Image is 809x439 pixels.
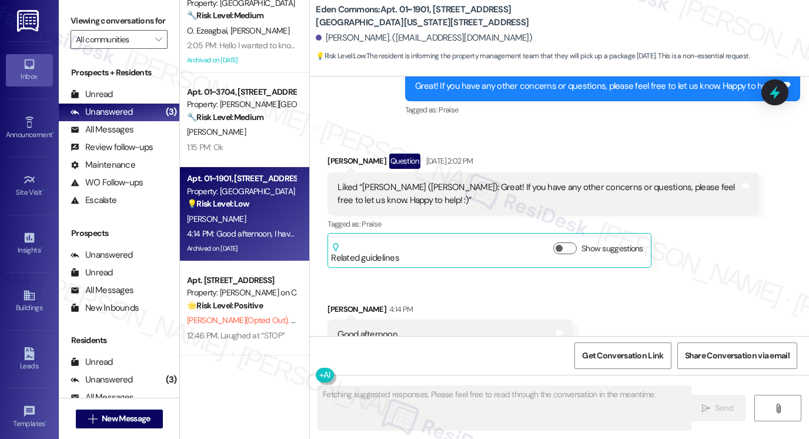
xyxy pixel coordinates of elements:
[187,228,475,239] div: 4:14 PM: Good afternoon, I have a package that I won't be able to pick up until [DATE].
[574,342,671,369] button: Get Conversation Link
[685,350,790,362] span: Share Conversation via email
[689,395,746,421] button: Send
[102,413,150,425] span: New Message
[187,40,553,51] div: 2:05 PM: Hello I wanted to know when nothing has been done about this referral. It's been 8months...
[163,371,180,389] div: (3)
[327,215,759,232] div: Tagged as:
[6,285,53,317] a: Buildings
[327,154,759,172] div: [PERSON_NAME]
[187,10,263,21] strong: 🔧 Risk Level: Medium
[187,25,230,36] span: O. Ezeagbai
[362,219,381,229] span: Praise
[71,88,113,101] div: Unread
[230,25,289,36] span: [PERSON_NAME]
[45,418,47,426] span: •
[71,177,143,189] div: WO Follow-ups
[389,154,420,168] div: Question
[155,35,162,44] i: 
[439,105,458,115] span: Praise
[187,315,291,325] span: [PERSON_NAME] (Opted Out)
[71,12,168,30] label: Viewing conversations for
[316,51,365,61] strong: 💡 Risk Level: Low
[6,54,53,86] a: Inbox
[17,10,41,32] img: ResiDesk Logo
[316,4,551,29] b: Eden Commons: Apt. 01~1901, [STREET_ADDRESS][GEOGRAPHIC_DATA][US_STATE][STREET_ADDRESS]
[715,402,733,414] span: Send
[71,374,133,386] div: Unanswered
[187,86,296,98] div: Apt. 01~3704, [STREET_ADDRESS][PERSON_NAME]
[581,242,643,255] label: Show suggestions
[88,414,97,424] i: 
[42,187,44,195] span: •
[71,159,135,171] div: Maintenance
[71,302,139,314] div: New Inbounds
[71,124,133,136] div: All Messages
[415,80,782,92] div: Great! If you have any other concerns or questions, please feel free to let us know. Happy to hel...
[337,328,554,366] div: Good afternoon, I have a package that I won't be able to pick up until [DATE].
[187,127,246,137] span: [PERSON_NAME]
[316,50,750,62] span: : The resident is informing the property management team that they will pick up a package [DATE]....
[41,244,42,252] span: •
[318,386,691,430] textarea: Fetching suggested responses. Please feel free to read through the conversation in the meantime.
[187,112,263,122] strong: 🔧 Risk Level: Medium
[76,410,163,428] button: New Message
[71,194,116,207] div: Escalate
[386,303,413,315] div: 4:14 PM
[187,214,246,224] span: [PERSON_NAME]
[163,103,180,121] div: (3)
[187,198,249,209] strong: 💡 Risk Level: Low
[59,66,179,79] div: Prospects + Residents
[71,391,133,404] div: All Messages
[187,300,263,311] strong: 🌟 Risk Level: Positive
[187,287,296,299] div: Property: [PERSON_NAME] on Canal
[71,284,133,297] div: All Messages
[6,401,53,433] a: Templates •
[701,404,710,413] i: 
[423,155,473,167] div: [DATE] 2:02 PM
[6,344,53,375] a: Leads
[331,242,399,264] div: Related guidelines
[677,342,797,369] button: Share Conversation via email
[187,98,296,111] div: Property: [PERSON_NAME][GEOGRAPHIC_DATA]
[187,172,296,185] div: Apt. 01~1901, [STREET_ADDRESS][GEOGRAPHIC_DATA][US_STATE][STREET_ADDRESS]
[71,356,113,368] div: Unread
[187,142,223,152] div: 1:15 PM: Ok
[187,330,285,341] div: 12:46 PM: Laughed at “STOP”
[186,53,297,68] div: Archived on [DATE]
[71,249,133,261] div: Unanswered
[186,241,297,256] div: Archived on [DATE]
[52,129,54,137] span: •
[59,334,179,347] div: Residents
[71,267,113,279] div: Unread
[71,141,153,154] div: Review follow-ups
[187,185,296,198] div: Property: [GEOGRAPHIC_DATA]
[6,228,53,260] a: Insights •
[327,303,573,320] div: [PERSON_NAME]
[59,227,179,240] div: Prospects
[187,274,296,287] div: Apt. [STREET_ADDRESS]
[316,32,532,44] div: [PERSON_NAME]. ([EMAIL_ADDRESS][DOMAIN_NAME])
[6,170,53,202] a: Site Visit •
[76,30,149,49] input: All communities
[582,350,663,362] span: Get Conversation Link
[337,181,740,207] div: Liked “[PERSON_NAME] ([PERSON_NAME]): Great! If you have any other concerns or questions, please ...
[774,404,783,413] i: 
[405,101,801,118] div: Tagged as:
[71,106,133,118] div: Unanswered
